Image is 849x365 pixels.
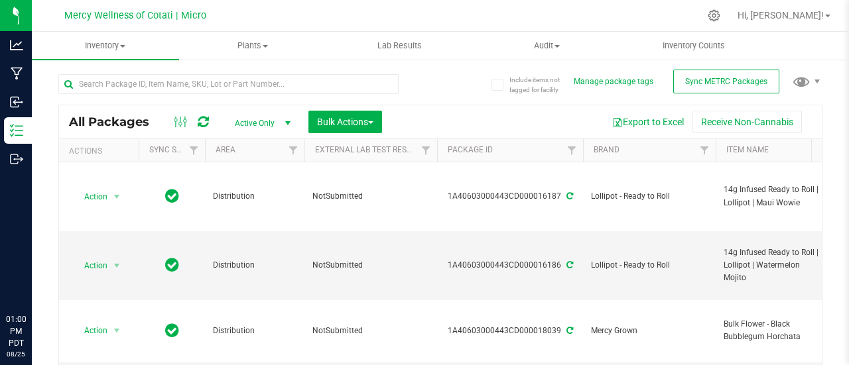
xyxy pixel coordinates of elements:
span: Include items not tagged for facility [509,75,576,95]
button: Receive Non-Cannabis [692,111,802,133]
inline-svg: Outbound [10,152,23,166]
div: 1A40603000443CD000016186 [435,259,585,272]
span: In Sync [165,187,179,205]
span: Lollipot - Ready to Roll [591,259,708,272]
a: Filter [183,139,205,162]
div: Manage settings [706,9,722,22]
span: select [109,256,125,275]
inline-svg: Inbound [10,95,23,109]
span: In Sync [165,321,179,340]
button: Manage package tags [574,76,653,87]
span: NotSubmitted [312,190,429,203]
inline-svg: Analytics [10,38,23,52]
span: select [109,321,125,340]
button: Export to Excel [604,111,692,133]
span: All Packages [69,115,163,129]
button: Bulk Actions [308,111,382,133]
span: Distribution [213,190,296,203]
span: Inventory [32,40,179,52]
span: NotSubmitted [312,325,429,337]
a: Lab Results [326,32,474,60]
a: Plants [179,32,326,60]
span: Audit [474,40,620,52]
a: External Lab Test Result [315,145,419,154]
span: NotSubmitted [312,259,429,272]
input: Search Package ID, Item Name, SKU, Lot or Part Number... [58,74,399,94]
span: Distribution [213,325,296,337]
div: 1A40603000443CD000018039 [435,325,585,337]
inline-svg: Inventory [10,124,23,137]
a: Inventory Counts [620,32,767,60]
span: Action [72,187,108,206]
span: Bulk Actions [317,117,373,127]
span: Action [72,256,108,275]
span: 14g Infused Ready to Roll | Lollipot | Maui Wowie [724,183,824,209]
span: 14g Infused Ready to Roll | Lollipot | Watermelon Mojito [724,246,824,285]
span: Bulk Flower - Black Bubblegum Horchata [724,318,824,343]
span: Distribution [213,259,296,272]
span: Inventory Counts [645,40,743,52]
iframe: Resource center [13,259,53,299]
a: Package ID [448,145,493,154]
a: Brand [594,145,620,154]
a: Filter [283,139,304,162]
a: Sync Status [149,145,200,154]
div: 1A40603000443CD000016187 [435,190,585,203]
p: 01:00 PM PDT [6,313,26,349]
inline-svg: Manufacturing [10,67,23,80]
span: Sync METRC Packages [685,77,767,86]
a: Filter [415,139,437,162]
span: Plants [180,40,326,52]
span: Sync from Compliance System [564,326,573,335]
span: select [109,187,125,206]
span: Hi, [PERSON_NAME]! [738,10,824,21]
a: Filter [694,139,716,162]
a: Filter [810,139,832,162]
span: Mercy Wellness of Cotati | Micro [64,10,206,21]
span: Sync from Compliance System [564,191,573,201]
div: Actions [69,146,133,156]
span: Lollipot - Ready to Roll [591,190,708,203]
a: Filter [561,139,583,162]
span: Action [72,321,108,340]
span: Mercy Grown [591,325,708,337]
span: Sync from Compliance System [564,260,573,270]
button: Sync METRC Packages [673,70,779,93]
a: Inventory [32,32,179,60]
span: Lab Results [359,40,440,52]
a: Item Name [726,145,769,154]
p: 08/25 [6,349,26,359]
a: Area [216,145,235,154]
a: Audit [473,32,620,60]
span: In Sync [165,256,179,274]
